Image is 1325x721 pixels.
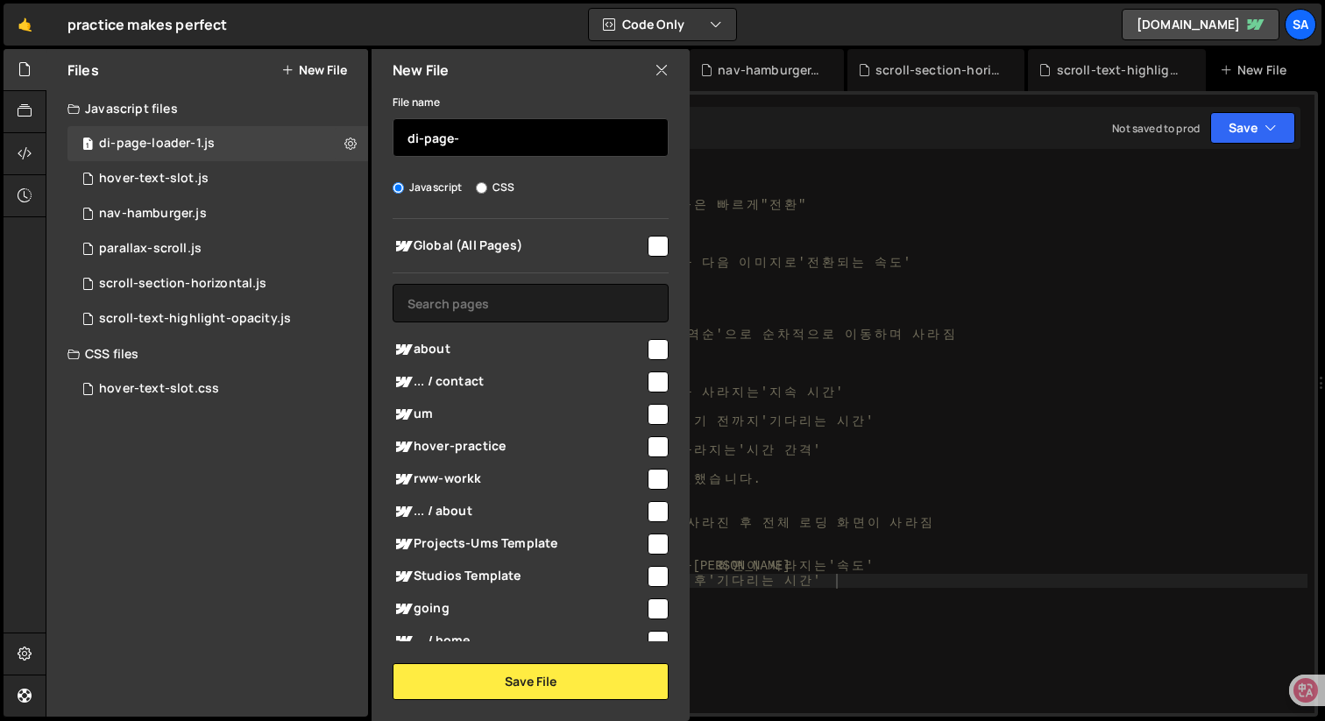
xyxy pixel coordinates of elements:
div: parallax-scroll.js [99,241,202,257]
button: Save File [393,663,669,700]
span: rww-workk [393,469,645,490]
div: 16074/44790.js [67,196,368,231]
span: Global (All Pages) [393,236,645,257]
div: scroll-section-horizontal.js [875,61,1003,79]
span: going [393,598,645,619]
span: um [393,404,645,425]
label: Javascript [393,179,463,196]
span: ... / about [393,501,645,522]
div: scroll-section-horizontal.js [99,276,266,292]
a: 🤙 [4,4,46,46]
div: 16074/45067.js [67,231,368,266]
div: 16074/44717.js [67,301,368,336]
div: hover-text-slot.js [99,171,209,187]
input: Search pages [393,284,669,322]
button: Save [1210,112,1295,144]
span: hover-practice [393,436,645,457]
div: hover-text-slot.css [99,381,219,397]
input: Javascript [393,182,404,194]
h2: New File [393,60,449,80]
span: Projects-Ums Template [393,534,645,555]
div: 16074/45127.js [67,126,368,161]
div: nav-hamburger.js [99,206,207,222]
button: Code Only [589,9,736,40]
a: SA [1285,9,1316,40]
input: Name [393,118,669,157]
div: 16074/44721.js [67,266,368,301]
div: 16074/44793.js [67,161,368,196]
div: CSS files [46,336,368,371]
label: CSS [476,179,514,196]
input: CSS [476,182,487,194]
span: about [393,339,645,360]
div: scroll-text-highlight-opacity.js [1057,61,1185,79]
span: ... / contact [393,371,645,392]
h2: Files [67,60,99,80]
div: scroll-text-highlight-opacity.js [99,311,291,327]
span: 1 [82,138,93,152]
a: [DOMAIN_NAME] [1122,9,1279,40]
button: New File [281,63,347,77]
div: Not saved to prod [1112,121,1200,136]
div: di-page-loader-1.js [99,136,215,152]
div: New File [1220,61,1293,79]
div: Javascript files [46,91,368,126]
span: Studios Template [393,566,645,587]
div: nav-hamburger.js [718,61,823,79]
label: File name [393,94,440,111]
div: 16074/44794.css [67,371,368,406]
div: practice makes perfect [67,14,228,35]
span: ... / home [393,631,645,652]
